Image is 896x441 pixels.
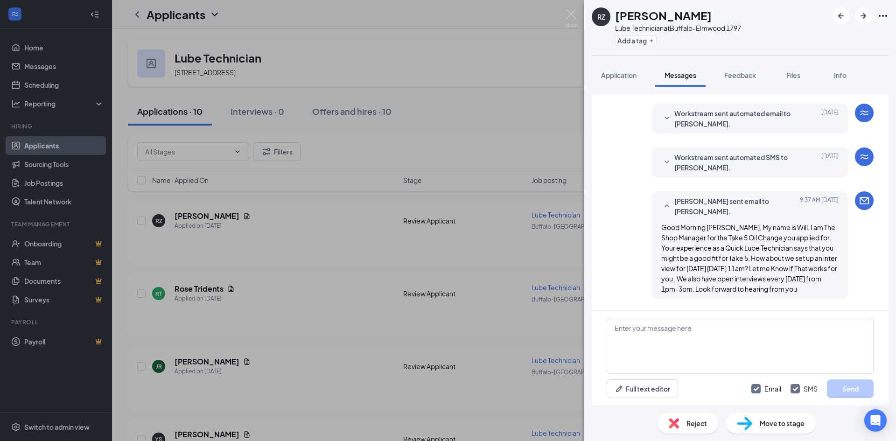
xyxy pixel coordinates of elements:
[864,409,887,432] div: Open Intercom Messenger
[661,223,837,293] span: Good Morning [PERSON_NAME], My name is Will. I am The Shop Manager for the Take 5 Oil Change you ...
[859,107,870,119] svg: WorkstreamLogo
[821,108,839,129] span: [DATE]
[821,152,839,173] span: [DATE]
[601,71,637,79] span: Application
[800,196,839,217] span: [DATE] 9:37 AM
[858,10,869,21] svg: ArrowRight
[674,108,797,129] span: Workstream sent automated email to [PERSON_NAME].
[674,196,797,217] span: [PERSON_NAME] sent email to [PERSON_NAME].
[661,201,672,212] svg: SmallChevronUp
[674,152,797,173] span: Workstream sent automated SMS to [PERSON_NAME].
[827,379,874,398] button: Send
[615,23,741,33] div: Lube Technician at Buffalo-Elmwood 1797
[661,113,672,124] svg: SmallChevronDown
[786,71,800,79] span: Files
[607,379,678,398] button: Full text editorPen
[615,384,624,393] svg: Pen
[833,7,849,24] button: ArrowLeftNew
[597,12,605,21] div: RZ
[877,10,889,21] svg: Ellipses
[834,71,847,79] span: Info
[835,10,847,21] svg: ArrowLeftNew
[615,35,657,45] button: PlusAdd a tag
[665,71,696,79] span: Messages
[615,7,712,23] h1: [PERSON_NAME]
[661,157,672,168] svg: SmallChevronDown
[760,418,805,428] span: Move to stage
[686,418,707,428] span: Reject
[859,195,870,206] svg: Email
[649,38,654,43] svg: Plus
[859,151,870,162] svg: WorkstreamLogo
[724,71,756,79] span: Feedback
[855,7,872,24] button: ArrowRight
